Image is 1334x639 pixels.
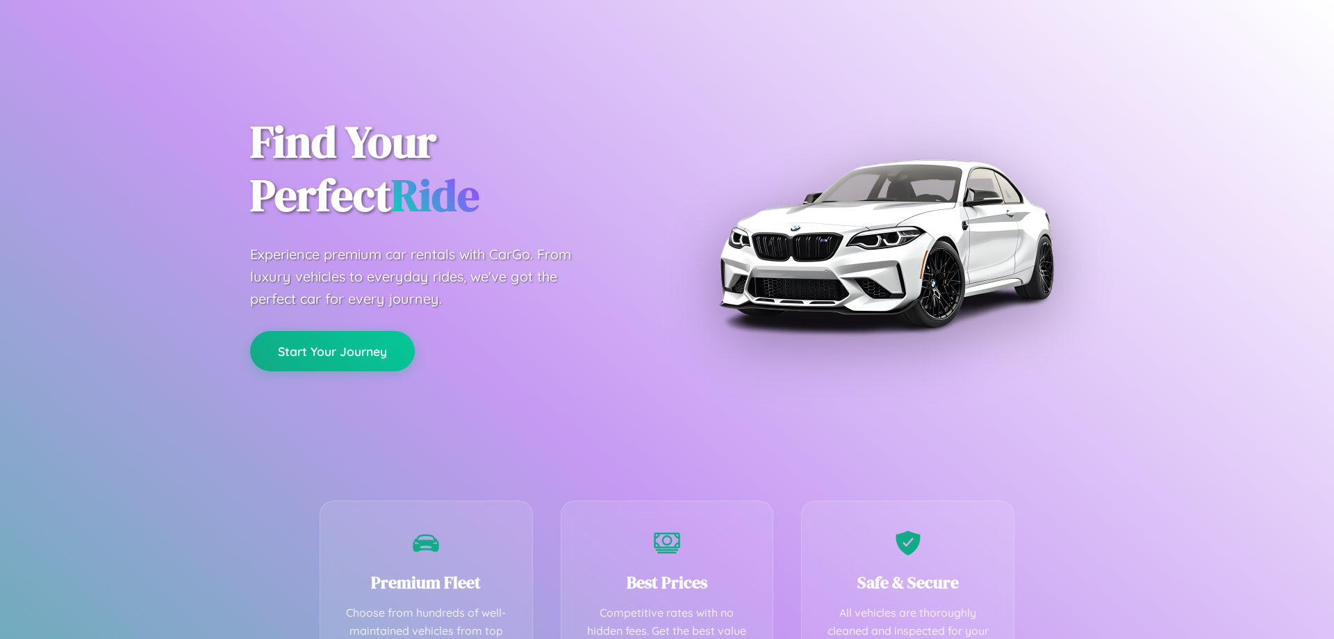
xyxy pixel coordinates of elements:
[823,571,993,594] h3: Safe & Secure
[250,331,415,371] button: Start Your Journey
[250,115,646,223] h1: Find Your Perfect
[712,70,1060,417] img: Premium BMW car rental vehicle
[391,165,479,225] span: Ride
[341,571,511,594] h3: Premium Fleet
[582,571,752,594] h3: Best Prices
[250,243,598,310] p: Experience premium car rentals with CarGo. From luxury vehicles to everyday rides, we've got the ...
